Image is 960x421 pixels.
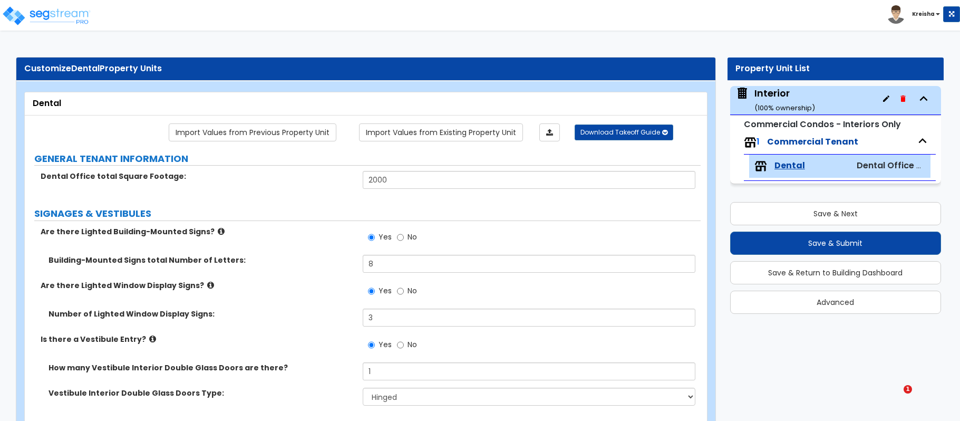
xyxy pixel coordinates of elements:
[359,123,523,141] a: Import the dynamic attribute values from existing properties.
[580,128,660,137] span: Download Takeoff Guide
[757,136,760,148] span: 1
[34,207,701,221] label: SIGNAGES & VESTIBULES
[767,136,858,148] span: Commercial Tenant
[368,232,375,243] input: Yes
[49,362,355,373] label: How many Vestibule Interior Double Glass Doors are there?
[397,285,404,297] input: No
[34,152,701,166] label: GENERAL TENANT INFORMATION
[912,10,935,18] b: Kreisha
[397,339,404,351] input: No
[49,309,355,319] label: Number of Lighted Window Display Signs:
[744,118,901,130] small: Commercial Condos - Interiors Only
[754,160,767,173] img: tenants.png
[539,123,560,141] a: Import the dynamic attributes value through Excel sheet
[368,339,375,351] input: Yes
[408,285,417,296] span: No
[33,98,699,110] div: Dental
[730,291,941,314] button: Advanced
[904,385,912,394] span: 1
[882,385,907,410] iframe: Intercom live chat
[71,62,100,74] span: Dental
[49,388,355,398] label: Vestibule Interior Double Glass Doors Type:
[379,339,392,350] span: Yes
[730,202,941,225] button: Save & Next
[218,227,225,235] i: click for more info!
[169,123,336,141] a: Import the dynamic attribute values from previous properties.
[149,335,156,343] i: click for more info!
[744,136,757,149] img: tenants.png
[41,334,355,345] label: Is there a Vestibule Entry?
[408,339,417,350] span: No
[730,232,941,255] button: Save & Submit
[735,63,936,75] div: Property Unit List
[207,281,214,289] i: click for more info!
[887,5,905,24] img: avatar.png
[379,232,392,242] span: Yes
[379,285,392,296] span: Yes
[41,226,355,237] label: Are there Lighted Building-Mounted Signs?
[397,232,404,243] input: No
[575,125,673,140] button: Download Takeoff Guide
[41,171,355,181] label: Dental Office total Square Footage:
[49,255,355,265] label: Building-Mounted Signs total Number of Letters:
[408,232,417,242] span: No
[2,5,91,26] img: logo_pro_r.png
[24,63,707,75] div: Customize Property Units
[774,160,805,172] span: Dental
[368,285,375,297] input: Yes
[754,87,815,113] div: Interior
[857,159,947,171] span: Dental Office Tenant
[41,280,355,291] label: Are there Lighted Window Display Signs?
[735,87,749,100] img: building.svg
[754,103,815,113] small: ( 100 % ownership)
[730,261,941,284] button: Save & Return to Building Dashboard
[735,87,815,113] span: Interior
